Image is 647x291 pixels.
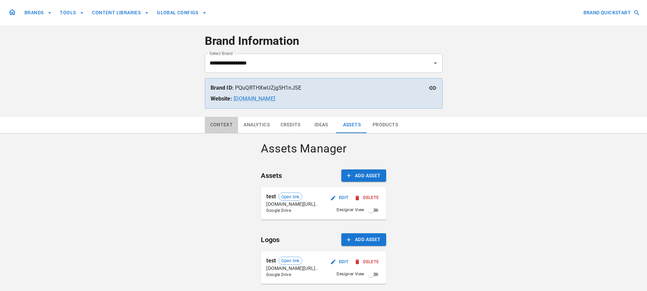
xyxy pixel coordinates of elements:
[337,271,364,278] span: Designer View
[266,265,318,272] p: [DOMAIN_NAME][URL]..
[22,6,54,19] button: BRANDS
[329,193,351,203] button: Edit
[431,58,440,68] button: Open
[353,257,380,267] button: Delete
[154,6,209,19] button: GLOBAL CONFIGS
[266,272,318,278] span: Google Drive
[211,95,232,102] strong: Website:
[278,193,302,201] div: Open link
[341,233,386,246] button: Add Asset
[341,169,386,182] button: Add Asset
[278,257,302,265] div: Open link
[234,95,275,102] a: [DOMAIN_NAME]
[367,117,403,133] button: Products
[89,6,151,19] button: CONTENT LIBRARIES
[306,117,337,133] button: Ideas
[581,6,642,19] button: BRAND QUICKSTART
[261,170,282,181] h6: Assets
[266,193,276,201] p: test
[211,85,234,91] strong: Brand ID:
[210,51,233,56] label: Select Brand
[266,257,276,265] p: test
[353,193,380,203] button: Delete
[329,257,351,267] button: Edit
[337,117,367,133] button: Assets
[266,207,318,214] span: Google Drive
[275,117,306,133] button: Credits
[337,207,364,214] span: Designer View
[261,234,280,245] h6: Logos
[279,257,302,264] span: Open link
[266,201,318,207] p: [DOMAIN_NAME][URL]..
[261,142,386,156] h4: Assets Manager
[205,34,443,48] h4: Brand Information
[211,84,437,92] p: PQuQRTHXwUZjg5H1nJSE
[238,117,275,133] button: Analytics
[205,117,238,133] button: Context
[279,194,302,200] span: Open link
[57,6,87,19] button: TOOLS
